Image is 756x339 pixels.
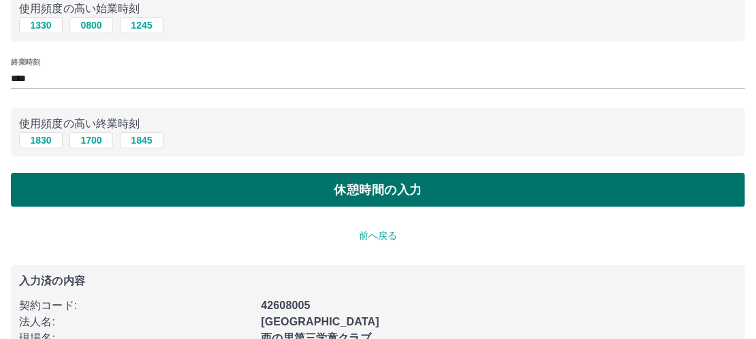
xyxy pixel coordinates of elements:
[69,132,113,148] button: 1700
[19,132,63,148] button: 1830
[19,314,253,330] p: 法人名 :
[19,276,737,287] p: 入力済の内容
[19,17,63,33] button: 1330
[261,300,310,311] b: 42608005
[261,316,379,327] b: [GEOGRAPHIC_DATA]
[11,173,745,207] button: 休憩時間の入力
[19,297,253,314] p: 契約コード :
[120,132,163,148] button: 1845
[120,17,163,33] button: 1245
[19,116,737,132] p: 使用頻度の高い終業時刻
[11,57,40,67] label: 終業時刻
[11,229,745,243] p: 前へ戻る
[69,17,113,33] button: 0800
[19,1,737,17] p: 使用頻度の高い始業時刻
